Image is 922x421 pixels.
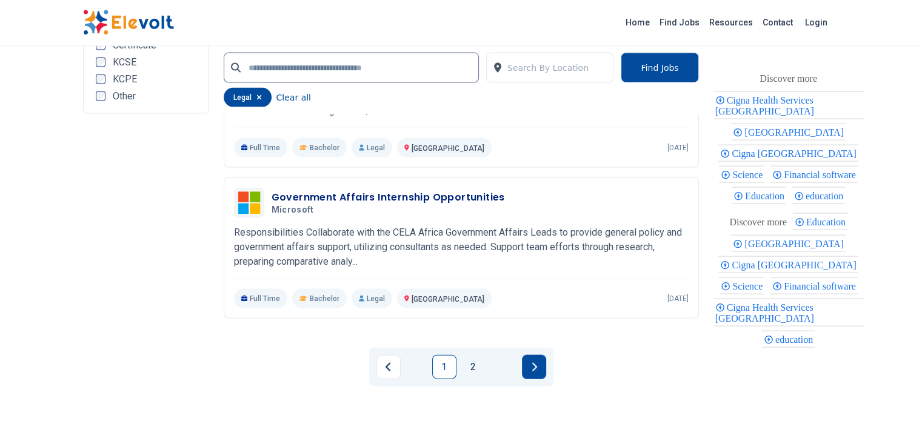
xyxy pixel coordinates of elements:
p: Full Time [234,289,288,308]
h3: Government Affairs Internship Opportunities [272,190,505,205]
div: Cigna Health Services Kenya [713,91,864,119]
span: [GEOGRAPHIC_DATA] [412,144,484,153]
span: [GEOGRAPHIC_DATA] [744,239,847,249]
a: Page 2 [461,355,486,379]
span: Cigna Health Services [GEOGRAPHIC_DATA] [715,95,818,116]
span: Certificate [113,41,156,50]
span: Cigna Health Services [GEOGRAPHIC_DATA] [715,302,818,323]
img: Elevolt [83,10,174,35]
span: Microsoft [272,205,314,216]
img: Microsoft [237,191,261,215]
span: Science [732,281,766,291]
div: Cigna Kenya [718,145,858,162]
span: [GEOGRAPHIC_DATA] [412,295,484,303]
span: Bachelor [310,143,339,153]
span: education [775,334,817,345]
span: Education [806,217,849,227]
span: KCPE [113,75,137,84]
iframe: Advertisement [83,124,233,357]
ul: Pagination [376,355,546,379]
a: Find Jobs [655,13,704,32]
div: Financial software [770,166,858,183]
input: KCPE [96,75,105,84]
span: education [806,191,847,201]
span: Other [113,91,136,101]
span: Cigna [GEOGRAPHIC_DATA] [732,148,860,159]
span: Cigna [GEOGRAPHIC_DATA] [732,260,860,270]
a: Resources [704,13,758,32]
div: Education [732,187,786,204]
span: KCSE [113,58,136,67]
p: Full Time [234,138,288,157]
div: Cigna Health Services Kenya [713,299,864,327]
input: KCSE [96,58,105,67]
span: [GEOGRAPHIC_DATA] [744,127,847,138]
button: Clear all [276,88,311,107]
div: Education [793,213,847,230]
div: Nairobi [731,235,845,252]
p: [DATE] [667,294,689,303]
a: Login [798,10,835,35]
input: Other [96,91,105,101]
iframe: Chat Widget [861,363,922,421]
a: MicrosoftGovernment Affairs Internship OpportunitiesMicrosoftResponsibilities Collaborate with th... [234,188,689,308]
div: Science [719,277,764,294]
div: legal [224,88,272,107]
p: Legal [352,138,392,157]
span: Education [745,191,788,201]
input: Certificate [96,41,105,50]
p: [DATE] [667,143,689,153]
a: Previous page [376,355,401,379]
div: These are topics related to the article that might interest you [760,70,817,87]
button: Find Jobs [621,53,698,83]
a: Home [621,13,655,32]
a: Page 1 is your current page [432,355,456,379]
div: education [792,187,845,204]
div: education [762,331,815,348]
div: Cigna Kenya [718,256,858,273]
span: Financial software [784,170,860,180]
div: Financial software [770,277,858,294]
div: Science [719,166,764,183]
span: Science [732,170,766,180]
p: Legal [352,289,392,308]
div: These are topics related to the article that might interest you [729,214,787,231]
a: Contact [758,13,798,32]
p: Responsibilities Collaborate with the CELA Africa Government Affairs Leads to provide general pol... [234,225,689,269]
a: Next page [522,355,546,379]
span: Financial software [784,281,860,291]
span: Bachelor [310,294,339,303]
div: Nairobi [731,124,845,141]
